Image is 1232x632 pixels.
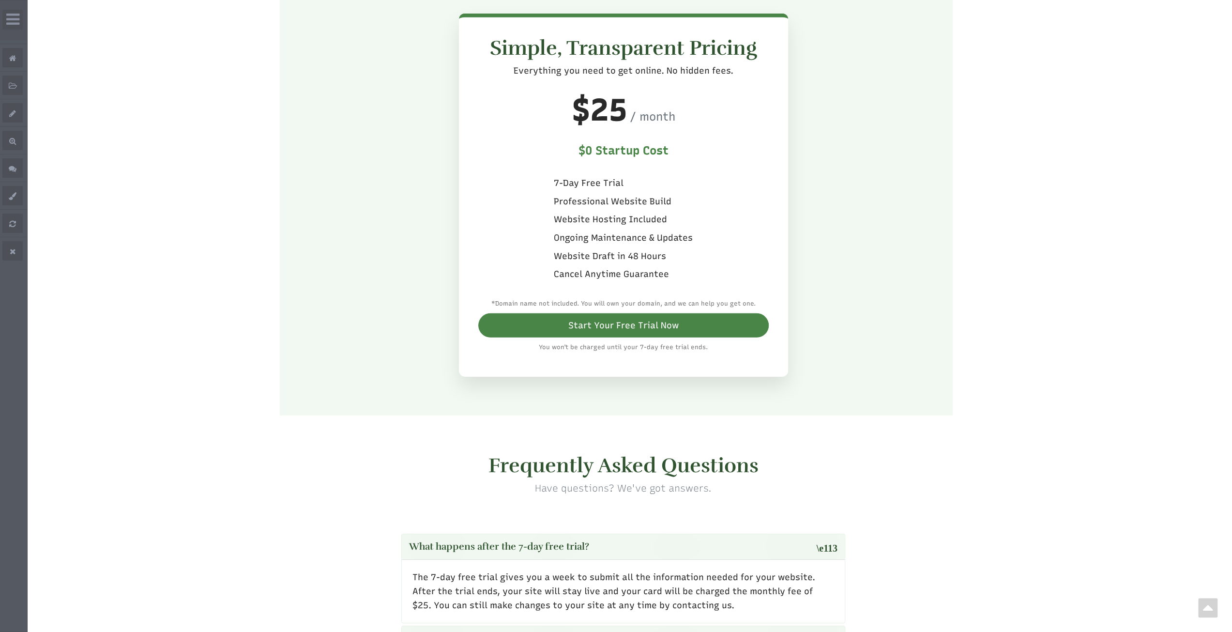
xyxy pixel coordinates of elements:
[478,342,769,352] p: You won't be charged until your 7-day free trial ends.
[478,64,769,78] p: Everything you need to get online. No hidden fees.
[629,109,675,123] span: / month
[554,250,693,263] li: Website Draft in 48 Hours
[402,559,845,623] div: The 7-day free trial gives you a week to submit all the information needed for your website. Afte...
[409,541,837,552] a: What happens after the 7-day free trial?
[478,141,769,160] p: $0 Startup Cost
[401,454,845,477] h2: Frequently Asked Questions
[478,299,769,308] p: *Domain name not included. You will own your domain, and we can help you get one.
[6,12,19,27] i: Wide Admin Panel
[572,91,627,128] span: $25
[401,481,845,495] p: Have questions? We've got answers.
[478,313,769,338] a: Start Your Free Trial Now
[478,37,769,59] h2: Simple, Transparent Pricing
[554,232,693,245] li: Ongoing Maintenance & Updates
[554,177,693,190] li: 7-Day Free Trial
[554,196,693,208] li: Professional Website Build
[554,214,693,226] li: Website Hosting Included
[554,268,693,281] li: Cancel Anytime Guarantee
